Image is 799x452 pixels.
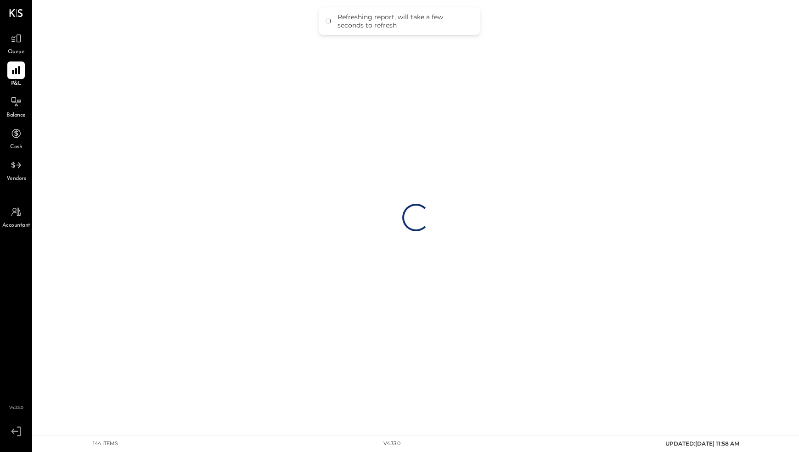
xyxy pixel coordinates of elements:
[6,112,26,120] span: Balance
[0,203,32,230] a: Accountant
[6,175,26,183] span: Vendors
[0,61,32,88] a: P&L
[0,30,32,56] a: Queue
[0,156,32,183] a: Vendors
[383,440,400,447] div: v 4.33.0
[2,222,30,230] span: Accountant
[0,93,32,120] a: Balance
[10,143,22,151] span: Cash
[8,48,25,56] span: Queue
[338,13,471,29] div: Refreshing report, will take a few seconds to refresh
[11,80,22,88] span: P&L
[665,440,739,447] span: UPDATED: [DATE] 11:58 AM
[0,125,32,151] a: Cash
[93,440,118,447] div: 144 items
